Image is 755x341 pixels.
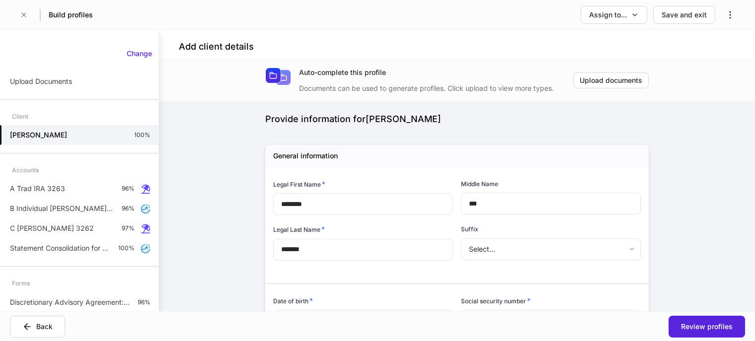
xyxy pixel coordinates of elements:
[49,10,93,20] h5: Build profiles
[138,298,151,306] p: 96%
[12,161,39,179] div: Accounts
[273,151,338,161] h5: General information
[273,179,325,189] h6: Legal First Name
[669,316,745,338] button: Review profiles
[10,130,67,140] h5: [PERSON_NAME]
[581,6,647,24] button: Assign to...
[10,76,72,86] p: Upload Documents
[265,113,649,125] div: Provide information for [PERSON_NAME]
[273,296,313,306] h6: Date of birth
[10,223,94,233] p: C [PERSON_NAME] 3262
[461,224,478,234] h6: Suffix
[10,297,130,307] p: Discretionary Advisory Agreement: Client Wrap Fee
[122,224,135,232] p: 97%
[12,274,30,292] div: Forms
[580,75,642,85] div: Upload documents
[299,68,573,77] div: Auto-complete this profile
[36,322,53,332] div: Back
[122,185,135,193] p: 96%
[118,244,135,252] p: 100%
[461,238,640,260] div: Select...
[461,296,530,306] h6: Social security number
[134,131,151,139] p: 100%
[127,49,152,59] div: Change
[681,322,733,332] div: Review profiles
[10,316,65,338] button: Back
[662,10,707,20] div: Save and exit
[10,243,110,253] p: Statement Consolidation for Households
[122,205,135,212] p: 96%
[12,108,28,125] div: Client
[10,204,114,213] p: B Individual [PERSON_NAME] 4657
[461,179,498,189] h6: Middle Name
[589,10,627,20] div: Assign to...
[10,184,65,194] p: A Trad IRA 3263
[299,77,573,93] div: Documents can be used to generate profiles. Click upload to view more types.
[273,224,325,234] h6: Legal Last Name
[120,46,158,62] button: Change
[653,6,715,24] button: Save and exit
[179,41,254,53] h4: Add client details
[573,72,649,88] button: Upload documents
